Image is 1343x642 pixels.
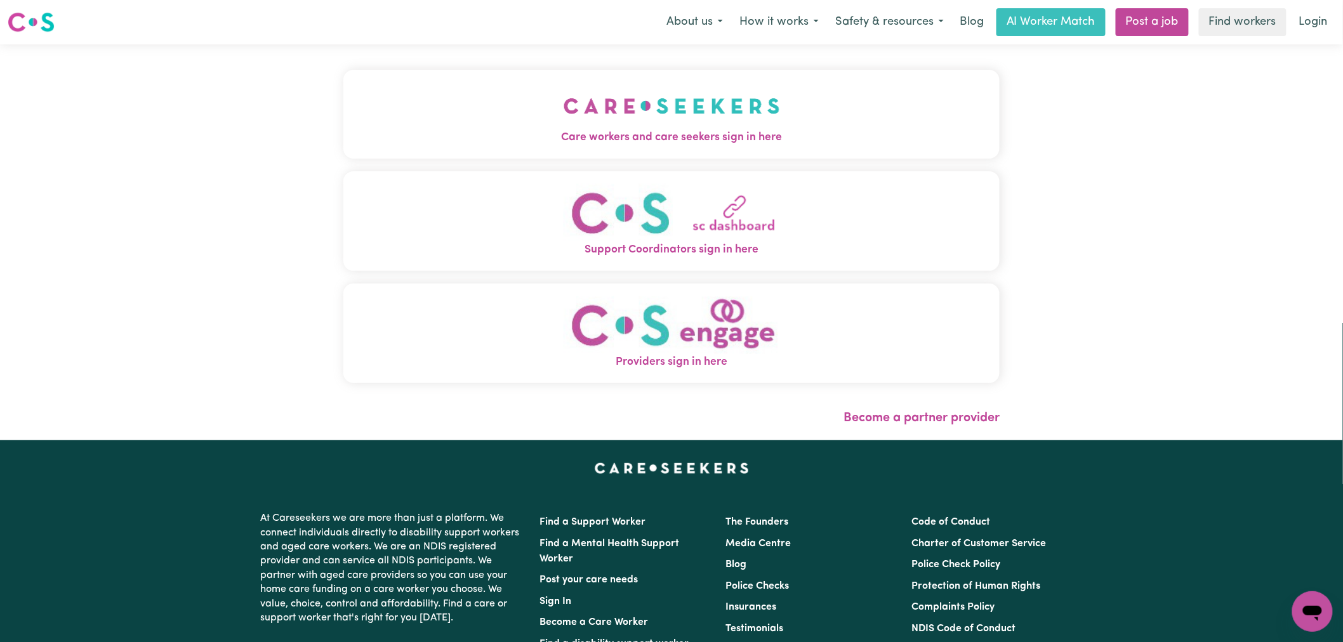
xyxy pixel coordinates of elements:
[260,506,524,630] p: At Careseekers we are more than just a platform. We connect individuals directly to disability su...
[539,517,645,527] a: Find a Support Worker
[539,575,638,585] a: Post your care needs
[725,602,776,612] a: Insurances
[8,8,55,37] a: Careseekers logo
[658,9,731,36] button: About us
[539,596,571,606] a: Sign In
[912,517,991,527] a: Code of Conduct
[725,517,788,527] a: The Founders
[844,412,1000,424] a: Become a partner provider
[912,624,1016,634] a: NDIS Code of Conduct
[731,9,827,36] button: How it works
[996,8,1106,36] a: AI Worker Match
[912,560,1001,570] a: Police Check Policy
[343,284,1000,383] button: Providers sign in here
[725,624,783,634] a: Testimonials
[1116,8,1189,36] a: Post a job
[539,539,679,564] a: Find a Mental Health Support Worker
[952,8,991,36] a: Blog
[595,463,749,473] a: Careseekers home page
[725,581,789,591] a: Police Checks
[343,129,1000,146] span: Care workers and care seekers sign in here
[912,581,1041,591] a: Protection of Human Rights
[912,539,1047,549] a: Charter of Customer Service
[539,617,648,627] a: Become a Care Worker
[1292,591,1333,632] iframe: Button to launch messaging window
[343,242,1000,258] span: Support Coordinators sign in here
[725,560,746,570] a: Blog
[8,11,55,34] img: Careseekers logo
[1292,8,1335,36] a: Login
[343,354,1000,370] span: Providers sign in here
[725,539,791,549] a: Media Centre
[343,171,1000,271] button: Support Coordinators sign in here
[827,9,952,36] button: Safety & resources
[343,70,1000,159] button: Care workers and care seekers sign in here
[912,602,995,612] a: Complaints Policy
[1199,8,1287,36] a: Find workers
